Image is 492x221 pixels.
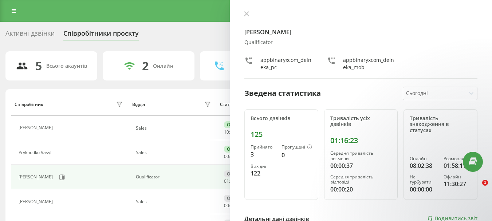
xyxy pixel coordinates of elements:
div: : : [224,203,241,208]
div: Sales [136,150,213,155]
div: Онлайн [153,63,173,69]
div: [PERSON_NAME] [19,174,55,179]
div: 3 [251,150,276,159]
div: : : [224,154,241,159]
div: Sales [136,126,213,131]
span: 1 [482,180,488,186]
div: [PERSON_NAME] [19,125,55,130]
div: Зведена статистика [244,88,321,99]
div: : : [224,130,241,135]
div: 2 [142,59,149,73]
div: Qualificator [244,39,477,46]
h4: [PERSON_NAME] [244,28,477,36]
div: 5 [35,59,42,73]
span: 00 [224,153,229,159]
div: Онлайн [224,146,247,153]
div: 122 [251,169,276,178]
div: Тривалість усіх дзвінків [330,115,392,128]
div: Вихідні [251,164,276,169]
div: Офлайн [224,170,247,177]
div: : : [224,179,241,184]
span: 10 [224,129,229,135]
div: Відділ [132,102,145,107]
div: Активні дзвінки [5,29,55,41]
div: 00:00:37 [330,161,392,170]
div: Онлайн [224,121,247,128]
div: [PERSON_NAME] [19,199,55,204]
iframe: Intercom live chat [467,180,485,197]
div: Статус [220,102,234,107]
div: Співробітник [15,102,43,107]
div: 01:16:23 [330,136,392,145]
div: 0 [282,151,312,159]
span: 01 [224,178,229,184]
div: Співробітники проєкту [63,29,139,41]
div: 125 [251,130,312,139]
div: Середня тривалість розмови [330,151,392,161]
div: Qualificator [136,174,213,179]
div: Офлайн [224,195,247,202]
div: Prykhodko Vasyl [19,150,53,155]
div: Середня тривалість відповіді [330,174,392,185]
div: Пропущені [282,145,312,150]
div: Sales [136,199,213,204]
span: 00 [224,202,229,209]
div: Прийнято [251,145,276,150]
div: Всього акаунтів [46,63,87,69]
div: appbinaryxcom_deineka_mob [343,56,395,71]
div: Всього дзвінків [251,115,312,122]
div: appbinaryxcom_deineka_pc [260,56,312,71]
div: 00:00:20 [330,185,392,194]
